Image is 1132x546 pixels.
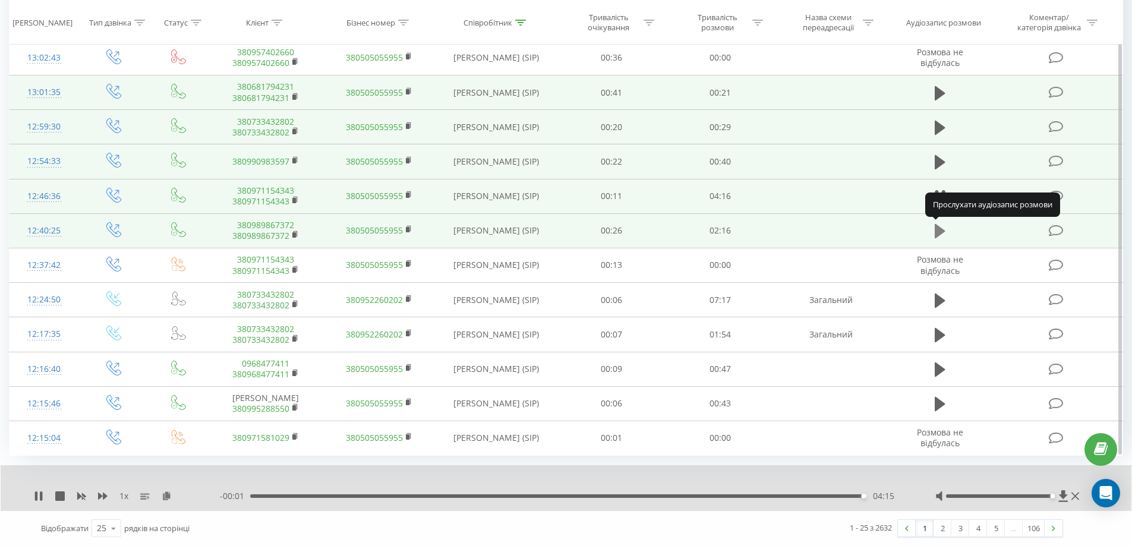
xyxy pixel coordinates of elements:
[237,289,294,300] a: 380733432802
[21,254,67,277] div: 12:37:42
[951,520,969,536] a: 3
[21,81,67,104] div: 13:01:35
[21,115,67,138] div: 12:59:30
[463,17,512,27] div: Співробітник
[232,432,289,443] a: 380971581029
[1014,12,1084,33] div: Коментар/категорія дзвінка
[237,46,294,58] a: 380957402660
[436,213,557,248] td: [PERSON_NAME] (SIP)
[232,334,289,345] a: 380733432802
[346,225,403,236] a: 380505055955
[557,248,666,282] td: 00:13
[237,116,294,127] a: 380733432802
[934,520,951,536] a: 2
[436,352,557,386] td: [PERSON_NAME] (SIP)
[796,12,860,33] div: Назва схеми переадресації
[925,192,1060,216] div: Прослухати аудіозапис розмови
[686,12,749,33] div: Тривалість розмови
[1050,494,1055,498] div: Accessibility label
[237,81,294,92] a: 380681794231
[666,421,775,455] td: 00:00
[666,110,775,144] td: 00:29
[666,283,775,317] td: 07:17
[12,17,72,27] div: [PERSON_NAME]
[232,127,289,138] a: 380733432802
[666,144,775,179] td: 00:40
[41,523,89,534] span: Відображати
[237,323,294,334] a: 380733432802
[1092,479,1120,507] div: Open Intercom Messenger
[666,386,775,421] td: 00:43
[969,520,987,536] a: 4
[987,520,1005,536] a: 5
[557,213,666,248] td: 00:26
[237,254,294,265] a: 380971154343
[906,17,981,27] div: Аудіозапис розмови
[21,150,67,173] div: 12:54:33
[1023,520,1045,536] a: 106
[557,110,666,144] td: 00:20
[557,283,666,317] td: 00:06
[21,46,67,70] div: 13:02:43
[917,427,963,449] span: Розмова не відбулась
[557,40,666,75] td: 00:36
[232,92,289,103] a: 380681794231
[666,40,775,75] td: 00:00
[21,219,67,242] div: 12:40:25
[232,368,289,380] a: 380968477411
[436,317,557,352] td: [PERSON_NAME] (SIP)
[557,352,666,386] td: 00:09
[774,283,887,317] td: Загальний
[237,219,294,231] a: 380989867372
[436,110,557,144] td: [PERSON_NAME] (SIP)
[346,432,403,443] a: 380505055955
[89,17,131,27] div: Тип дзвінка
[577,12,641,33] div: Тривалість очікування
[346,397,403,409] a: 380505055955
[557,75,666,110] td: 00:41
[666,213,775,248] td: 02:16
[916,520,934,536] a: 1
[557,179,666,213] td: 00:11
[97,522,106,534] div: 25
[346,87,403,98] a: 380505055955
[346,259,403,270] a: 380505055955
[346,363,403,374] a: 380505055955
[124,523,190,534] span: рядків на сторінці
[666,179,775,213] td: 04:16
[557,386,666,421] td: 00:06
[232,230,289,241] a: 380989867372
[21,427,67,450] div: 12:15:04
[232,195,289,207] a: 380971154343
[436,144,557,179] td: [PERSON_NAME] (SIP)
[209,386,322,421] td: [PERSON_NAME]
[436,40,557,75] td: [PERSON_NAME] (SIP)
[917,46,963,68] span: Розмова не відбулась
[237,185,294,196] a: 380971154343
[436,179,557,213] td: [PERSON_NAME] (SIP)
[232,403,289,414] a: 380995288550
[666,317,775,352] td: 01:54
[21,185,67,208] div: 12:46:36
[232,265,289,276] a: 380971154343
[164,17,188,27] div: Статус
[21,288,67,311] div: 12:24:50
[917,254,963,276] span: Розмова не відбулась
[220,490,250,502] span: - 00:01
[666,352,775,386] td: 00:47
[21,358,67,381] div: 12:16:40
[346,17,395,27] div: Бізнес номер
[436,386,557,421] td: [PERSON_NAME] (SIP)
[21,323,67,346] div: 12:17:35
[242,358,289,369] a: 0968477411
[557,421,666,455] td: 00:01
[346,121,403,132] a: 380505055955
[21,392,67,415] div: 12:15:46
[346,156,403,167] a: 380505055955
[436,421,557,455] td: [PERSON_NAME] (SIP)
[436,248,557,282] td: [PERSON_NAME] (SIP)
[232,299,289,311] a: 380733432802
[346,190,403,201] a: 380505055955
[119,490,128,502] span: 1 x
[850,522,892,534] div: 1 - 25 з 2632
